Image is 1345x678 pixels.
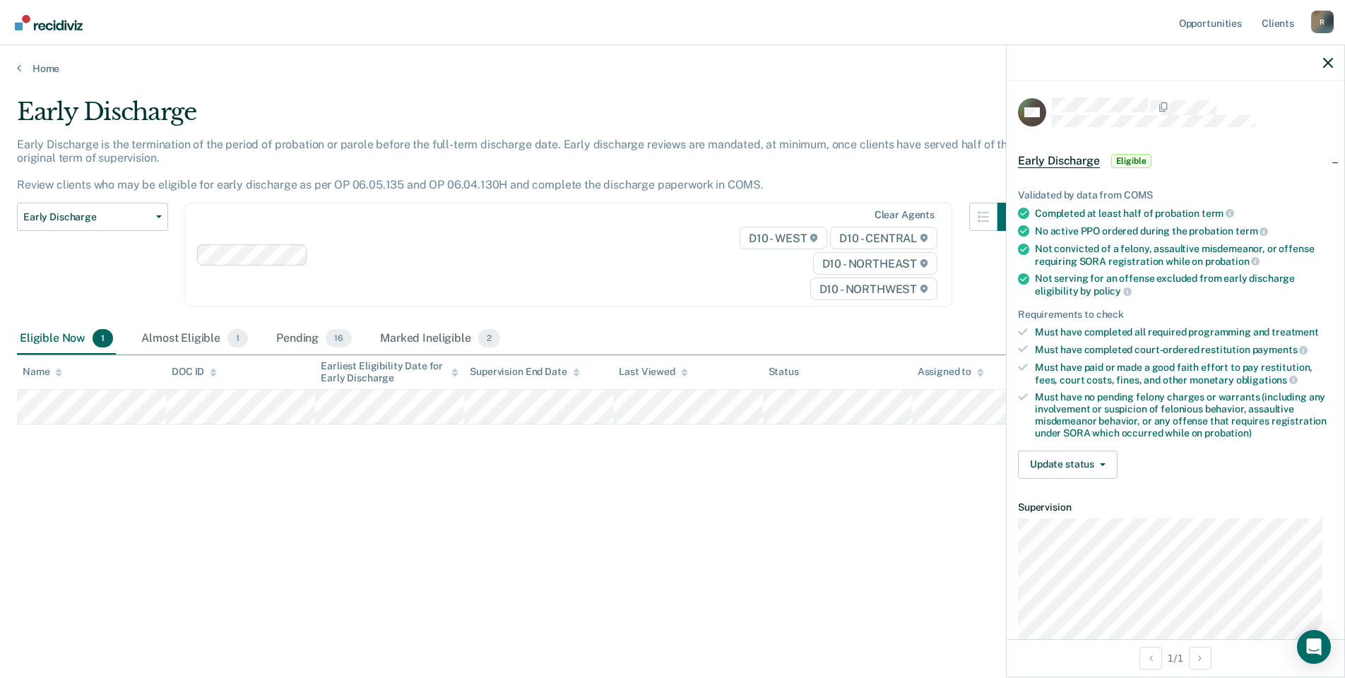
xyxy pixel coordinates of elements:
span: Early Discharge [23,211,150,223]
div: DOC ID [172,366,217,378]
div: Completed at least half of probation [1035,207,1333,220]
span: payments [1252,344,1308,355]
span: term [1236,225,1268,237]
button: Previous Opportunity [1139,647,1162,670]
span: D10 - CENTRAL [830,227,937,249]
span: Eligible [1111,154,1151,168]
button: Update status [1018,451,1118,479]
span: D10 - NORTHWEST [810,278,937,300]
span: obligations [1236,374,1298,386]
span: 2 [478,329,500,347]
div: Must have completed all required programming and [1035,326,1333,338]
span: probation [1205,256,1260,267]
div: Must have no pending felony charges or warrants (including any involvement or suspicion of feloni... [1035,391,1333,439]
button: Next Opportunity [1189,647,1211,670]
div: Must have paid or made a good faith effort to pay restitution, fees, court costs, fines, and othe... [1035,362,1333,386]
span: D10 - WEST [740,227,827,249]
img: Recidiviz [15,15,83,30]
span: term [1202,208,1234,219]
div: Supervision End Date [470,366,579,378]
span: 16 [326,329,352,347]
div: R [1311,11,1334,33]
div: Earliest Eligibility Date for Early Discharge [321,360,458,384]
div: No active PPO ordered during the probation [1035,225,1333,237]
div: Clear agents [875,209,935,221]
div: Not convicted of a felony, assaultive misdemeanor, or offense requiring SORA registration while on [1035,243,1333,267]
div: Last Viewed [619,366,687,378]
div: Eligible Now [17,323,116,355]
span: D10 - NORTHEAST [813,252,937,275]
button: Profile dropdown button [1311,11,1334,33]
div: Must have completed court-ordered restitution [1035,343,1333,356]
span: 1 [227,329,248,347]
div: Assigned to [918,366,984,378]
div: Early DischargeEligible [1007,138,1344,184]
div: Open Intercom Messenger [1297,630,1331,664]
div: Validated by data from COMS [1018,189,1333,201]
div: Marked Ineligible [377,323,503,355]
dt: Supervision [1018,501,1333,513]
span: policy [1094,285,1132,297]
span: treatment [1272,326,1319,338]
span: Early Discharge [1018,154,1100,168]
div: Status [769,366,799,378]
div: Name [23,366,62,378]
a: Home [17,62,1328,75]
div: Requirements to check [1018,309,1333,321]
p: Early Discharge is the termination of the period of probation or parole before the full-term disc... [17,138,1020,192]
span: 1 [93,329,113,347]
div: 1 / 1 [1007,639,1344,677]
span: probation) [1204,427,1252,439]
div: Not serving for an offense excluded from early discharge eligibility by [1035,273,1333,297]
div: Early Discharge [17,97,1026,138]
div: Almost Eligible [138,323,251,355]
div: Pending [273,323,355,355]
